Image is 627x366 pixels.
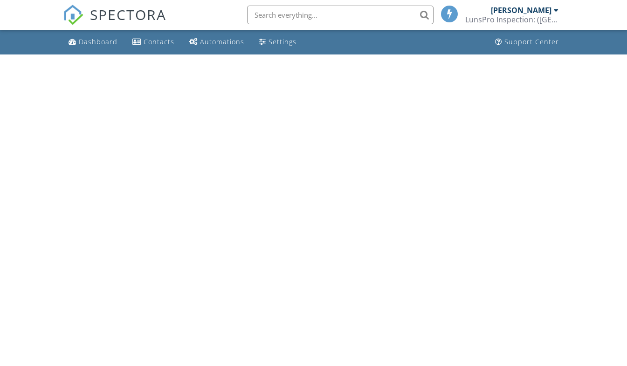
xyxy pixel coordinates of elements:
a: Contacts [129,34,178,51]
div: Settings [269,37,296,46]
a: SPECTORA [63,13,166,32]
a: Support Center [491,34,563,51]
input: Search everything... [247,6,434,24]
a: Settings [255,34,300,51]
img: The Best Home Inspection Software - Spectora [63,5,83,25]
a: Dashboard [65,34,121,51]
div: Support Center [504,37,559,46]
a: Automations (Basic) [186,34,248,51]
div: Automations [200,37,244,46]
div: [PERSON_NAME] [491,6,551,15]
div: LunsPro Inspection: (Atlanta) [465,15,558,24]
span: SPECTORA [90,5,166,24]
div: Contacts [144,37,174,46]
div: Dashboard [79,37,117,46]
